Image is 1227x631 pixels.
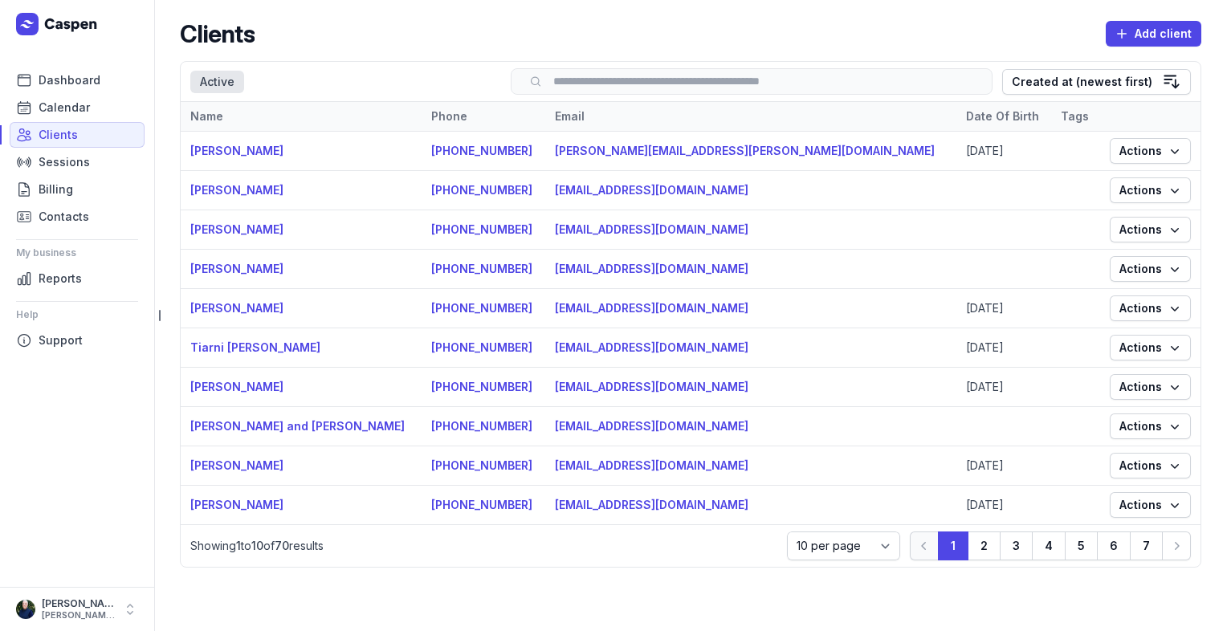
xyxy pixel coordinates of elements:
a: [PHONE_NUMBER] [431,380,532,393]
a: [PERSON_NAME] and [PERSON_NAME] [190,419,405,433]
button: 7 [1130,531,1163,560]
a: [PHONE_NUMBER] [431,419,532,433]
button: Actions [1110,492,1191,518]
td: [DATE] [956,132,1051,171]
a: [EMAIL_ADDRESS][DOMAIN_NAME] [555,222,748,236]
span: Dashboard [39,71,100,90]
span: Contacts [39,207,89,226]
a: [PERSON_NAME] [190,301,283,315]
a: [PHONE_NUMBER] [431,222,532,236]
nav: Pagination [910,531,1191,560]
a: [EMAIL_ADDRESS][DOMAIN_NAME] [555,419,748,433]
a: [EMAIL_ADDRESS][DOMAIN_NAME] [555,340,748,354]
a: [EMAIL_ADDRESS][DOMAIN_NAME] [555,380,748,393]
button: 4 [1032,531,1066,560]
div: [PERSON_NAME][EMAIL_ADDRESS][DOMAIN_NAME][PERSON_NAME] [42,610,116,621]
button: Created at (newest first) [1002,69,1191,95]
a: [EMAIL_ADDRESS][DOMAIN_NAME] [555,262,748,275]
span: 10 [251,539,263,552]
a: [PHONE_NUMBER] [431,340,532,354]
a: [PERSON_NAME] [190,380,283,393]
span: 70 [275,539,289,552]
span: Actions [1119,377,1181,397]
a: [EMAIL_ADDRESS][DOMAIN_NAME] [555,301,748,315]
a: [PHONE_NUMBER] [431,183,532,197]
span: Add client [1115,24,1192,43]
a: [PHONE_NUMBER] [431,458,532,472]
td: [DATE] [956,289,1051,328]
div: Help [16,302,138,328]
a: [EMAIL_ADDRESS][DOMAIN_NAME] [555,458,748,472]
a: [PERSON_NAME] [190,458,283,472]
span: Actions [1119,299,1181,318]
h2: Clients [180,19,255,48]
td: [DATE] [956,486,1051,525]
button: 1 [938,531,968,560]
td: [DATE] [956,368,1051,407]
div: Created at (newest first) [1012,72,1152,92]
th: Phone [422,102,545,132]
th: Tags [1051,102,1100,132]
span: Support [39,331,83,350]
span: Reports [39,269,82,288]
a: [PERSON_NAME] [190,144,283,157]
a: [PERSON_NAME] [190,222,283,236]
a: [PERSON_NAME] [190,262,283,275]
span: Actions [1119,456,1181,475]
button: Actions [1110,413,1191,439]
th: Email [545,102,956,132]
nav: Tabs [190,71,501,93]
th: Date Of Birth [956,102,1051,132]
button: 2 [968,531,1001,560]
a: [EMAIL_ADDRESS][DOMAIN_NAME] [555,498,748,511]
span: Actions [1119,181,1181,200]
a: [PHONE_NUMBER] [431,144,532,157]
span: Actions [1119,259,1181,279]
span: Actions [1119,338,1181,357]
span: Clients [39,125,78,145]
th: Name [181,102,422,132]
button: Actions [1110,217,1191,242]
span: Actions [1119,417,1181,436]
div: [PERSON_NAME] [42,597,116,610]
p: Showing to of results [190,538,777,554]
button: 6 [1097,531,1131,560]
a: [PERSON_NAME][EMAIL_ADDRESS][PERSON_NAME][DOMAIN_NAME] [555,144,935,157]
td: [DATE] [956,446,1051,486]
a: [PHONE_NUMBER] [431,301,532,315]
span: Actions [1119,220,1181,239]
button: Actions [1110,335,1191,360]
button: Actions [1110,374,1191,400]
a: [PHONE_NUMBER] [431,498,532,511]
button: Actions [1110,453,1191,478]
a: [PERSON_NAME] [190,183,283,197]
a: [PERSON_NAME] [190,498,283,511]
img: User profile image [16,600,35,619]
a: [PHONE_NUMBER] [431,262,532,275]
div: Active [190,71,244,93]
a: Tiarni [PERSON_NAME] [190,340,320,354]
button: 3 [1000,531,1033,560]
button: Actions [1110,256,1191,282]
span: Sessions [39,153,90,172]
span: Actions [1119,141,1181,161]
div: My business [16,240,138,266]
button: 5 [1065,531,1098,560]
span: Actions [1119,495,1181,515]
button: Actions [1110,138,1191,164]
span: 1 [236,539,241,552]
span: Calendar [39,98,90,117]
td: [DATE] [956,328,1051,368]
button: Actions [1110,177,1191,203]
button: Add client [1106,21,1201,47]
span: Billing [39,180,73,199]
a: [EMAIL_ADDRESS][DOMAIN_NAME] [555,183,748,197]
button: Actions [1110,295,1191,321]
